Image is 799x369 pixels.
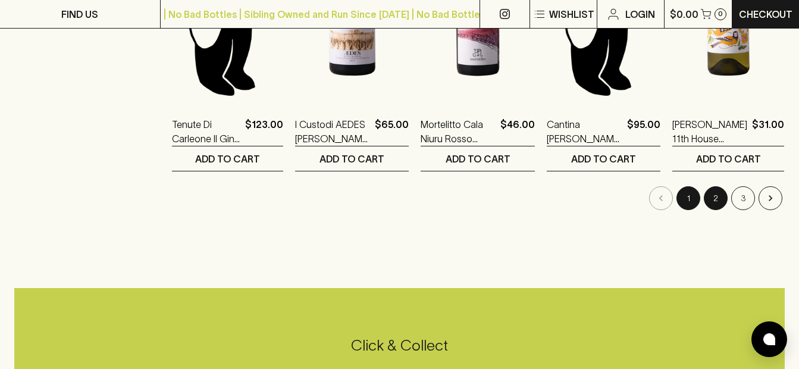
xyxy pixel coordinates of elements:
button: ADD TO CART [295,146,409,171]
img: bubble-icon [763,333,775,345]
p: 0 [718,11,723,17]
button: Go to next page [759,186,782,210]
p: $0.00 [670,7,698,21]
nav: pagination navigation [172,186,784,210]
button: Go to page 2 [704,186,728,210]
p: $123.00 [245,117,283,146]
p: Login [625,7,655,21]
button: page 1 [676,186,700,210]
p: $65.00 [375,117,409,146]
a: Mortelitto Cala Niuru Rosso Frappato Nero [PERSON_NAME] 2023 [421,117,496,146]
p: FIND US [61,7,98,21]
p: ADD TO CART [446,152,510,166]
a: [PERSON_NAME] 11th House Sorella 2024 [672,117,747,146]
button: ADD TO CART [672,146,784,171]
p: $95.00 [627,117,660,146]
a: Tenute Di Carleone Il Gin 500ml [172,117,240,146]
button: ADD TO CART [172,146,283,171]
p: ADD TO CART [195,152,260,166]
button: Go to page 3 [731,186,755,210]
p: ADD TO CART [571,152,636,166]
h5: Click & Collect [14,336,785,355]
a: I Custodi AEDES [PERSON_NAME] 2023 [295,117,370,146]
p: $31.00 [752,117,784,146]
a: Cantina [PERSON_NAME] 700ml [547,117,622,146]
p: ADD TO CART [319,152,384,166]
p: ADD TO CART [696,152,761,166]
button: ADD TO CART [421,146,535,171]
p: $46.00 [500,117,535,146]
p: Checkout [739,7,792,21]
button: ADD TO CART [547,146,660,171]
p: Wishlist [549,7,594,21]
